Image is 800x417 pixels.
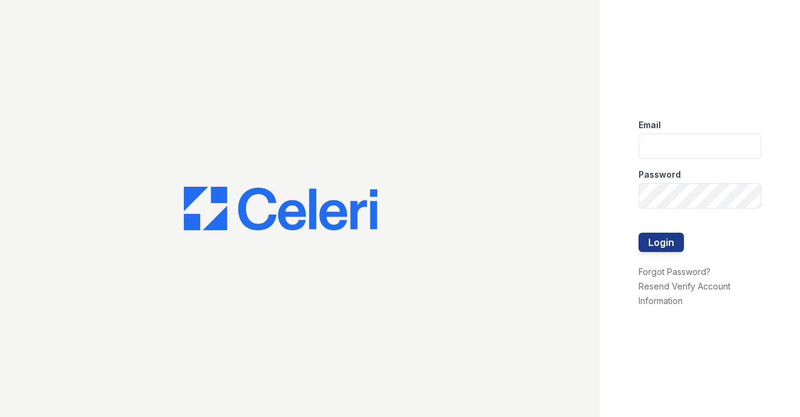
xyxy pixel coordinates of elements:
label: Password [639,169,681,181]
a: Resend Verify Account Information [639,281,730,306]
img: CE_Logo_Blue-a8612792a0a2168367f1c8372b55b34899dd931a85d93a1a3d3e32e68fde9ad4.png [184,187,377,230]
label: Email [639,119,661,131]
a: Forgot Password? [639,267,711,277]
button: Login [639,233,684,252]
